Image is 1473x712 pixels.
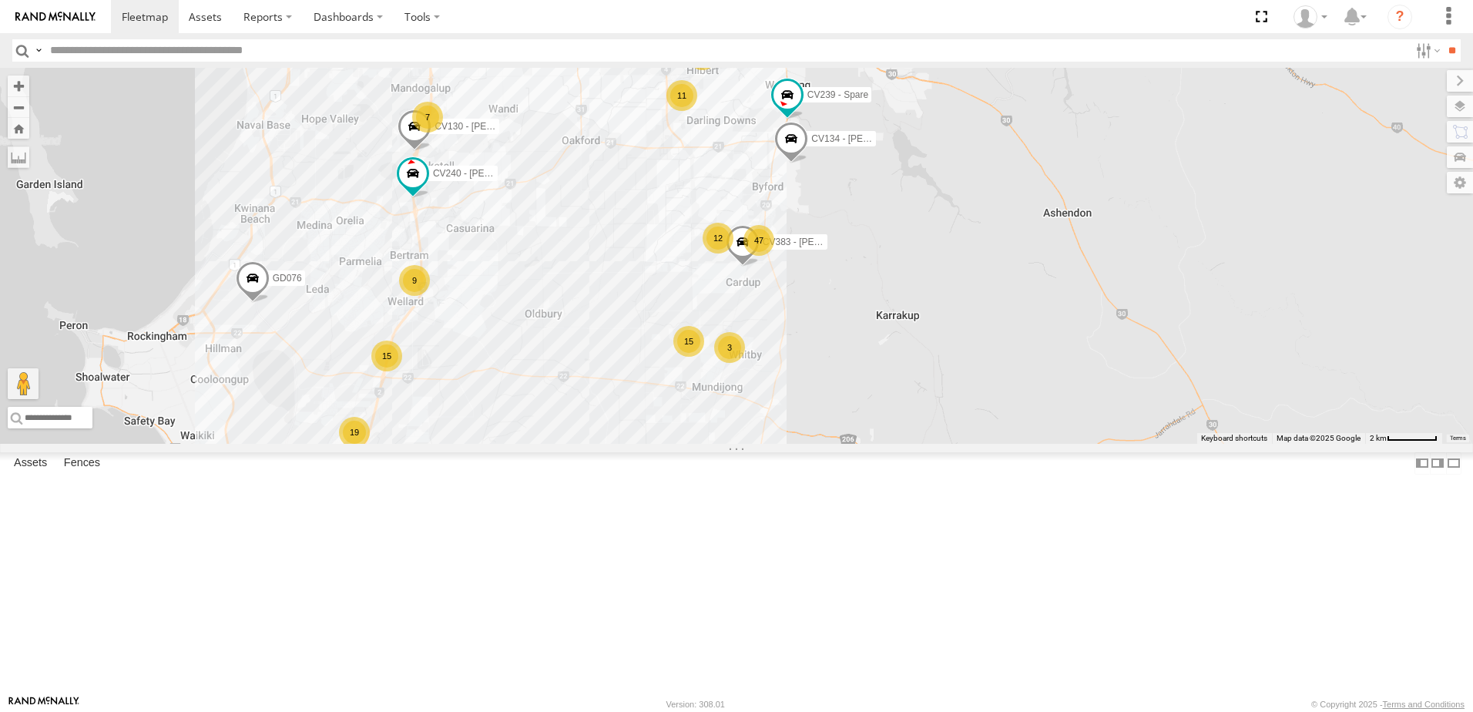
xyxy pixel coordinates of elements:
button: Keyboard shortcuts [1201,433,1267,444]
label: Search Filter Options [1410,39,1443,62]
div: 47 [743,225,774,256]
span: CV239 - Spare [807,89,868,100]
div: 19 [339,417,370,448]
button: Zoom out [8,96,29,118]
span: CV134 - [PERSON_NAME] [811,134,924,145]
div: 15 [371,341,402,371]
button: Zoom Home [8,118,29,139]
label: Fences [56,452,108,474]
div: Version: 308.01 [666,700,725,709]
label: Measure [8,146,29,168]
label: Search Query [32,39,45,62]
button: Map scale: 2 km per 62 pixels [1365,433,1442,444]
button: Drag Pegman onto the map to open Street View [8,368,39,399]
label: Assets [6,452,55,474]
a: Terms (opens in new tab) [1450,435,1466,442]
i: ? [1387,5,1412,29]
span: CV130 - [PERSON_NAME] [435,121,547,132]
a: Visit our Website [8,697,79,712]
span: Map data ©2025 Google [1277,434,1361,442]
div: 12 [703,223,733,254]
a: Terms and Conditions [1383,700,1465,709]
label: Dock Summary Table to the Right [1430,452,1445,475]
div: 9 [399,265,430,296]
div: 15 [673,326,704,357]
label: Hide Summary Table [1446,452,1461,475]
span: 2 km [1370,434,1387,442]
button: Zoom in [8,76,29,96]
div: 7 [412,102,443,133]
span: CV383 - [PERSON_NAME] [763,237,875,247]
img: rand-logo.svg [15,12,96,22]
div: 11 [666,80,697,111]
div: Karl Walsh [1288,5,1333,29]
div: 3 [714,332,745,363]
span: CV240 - [PERSON_NAME] [433,169,545,180]
label: Dock Summary Table to the Left [1414,452,1430,475]
div: © Copyright 2025 - [1311,700,1465,709]
span: GD076 [273,274,302,284]
label: Map Settings [1447,172,1473,193]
